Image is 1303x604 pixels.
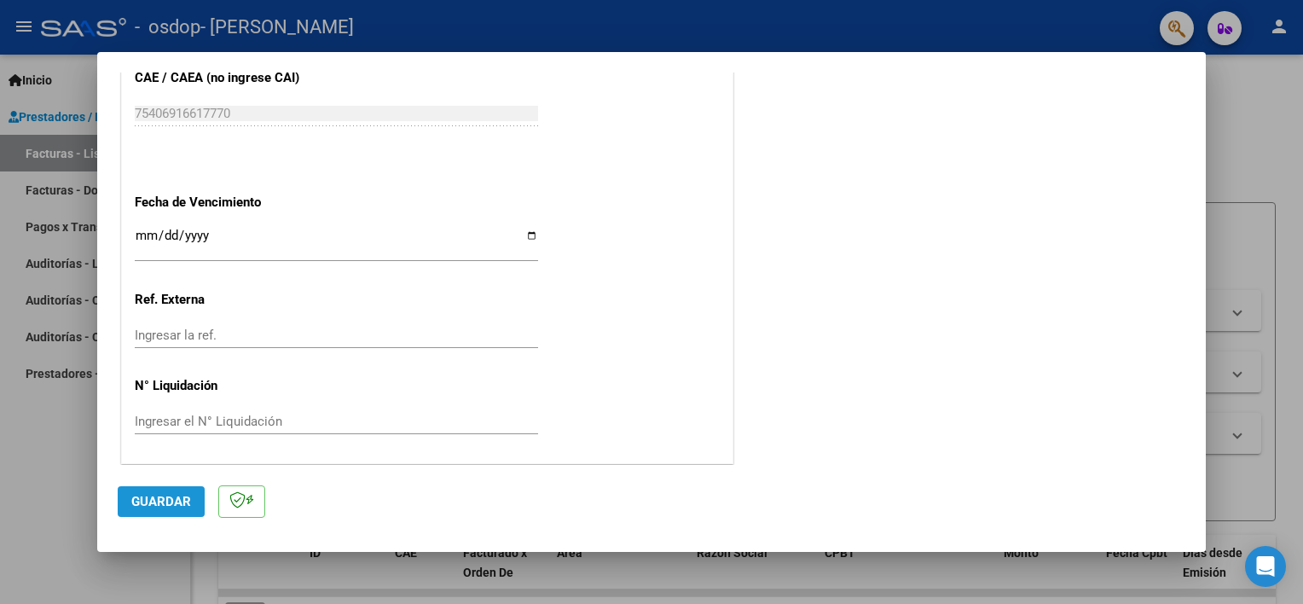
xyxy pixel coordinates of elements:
[135,193,310,212] p: Fecha de Vencimiento
[135,290,310,310] p: Ref. Externa
[131,494,191,509] span: Guardar
[1245,546,1286,587] div: Open Intercom Messenger
[135,376,310,396] p: N° Liquidación
[135,68,310,88] p: CAE / CAEA (no ingrese CAI)
[118,486,205,517] button: Guardar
